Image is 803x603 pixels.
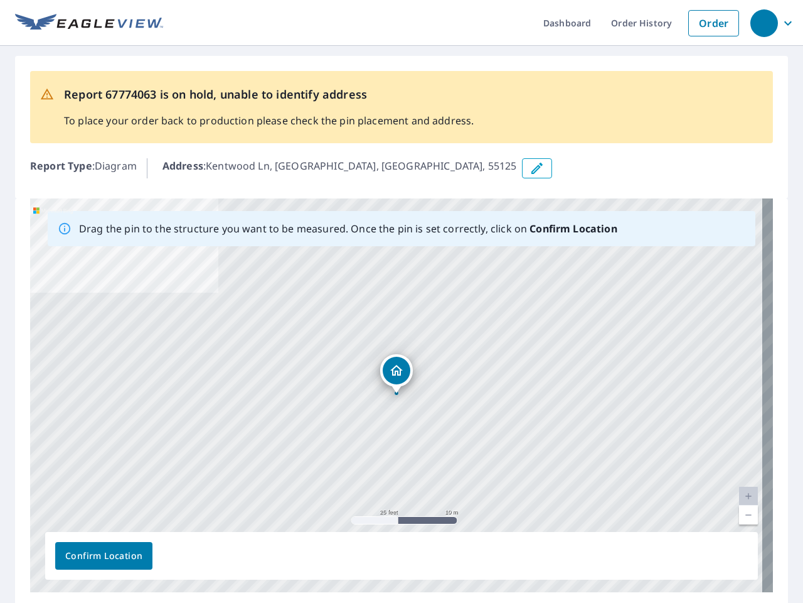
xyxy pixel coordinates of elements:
button: Confirm Location [55,542,152,570]
p: Report 67774063 is on hold, unable to identify address [64,86,474,103]
a: Order [688,10,739,36]
p: Drag the pin to the structure you want to be measured. Once the pin is set correctly, click on [79,221,617,236]
p: : Diagram [30,158,137,178]
span: Confirm Location [65,548,142,564]
img: EV Logo [15,14,163,33]
div: Dropped pin, building 1, Residential property, Kentwood Ln Woodbury, MN 55125 [380,354,413,393]
a: Current Level 20, Zoom In Disabled [739,487,758,506]
b: Report Type [30,159,92,173]
a: Current Level 20, Zoom Out [739,506,758,524]
p: To place your order back to production please check the pin placement and address. [64,113,474,128]
p: : Kentwood Ln, [GEOGRAPHIC_DATA], [GEOGRAPHIC_DATA], 55125 [162,158,517,178]
b: Address [162,159,203,173]
b: Confirm Location [529,222,617,236]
